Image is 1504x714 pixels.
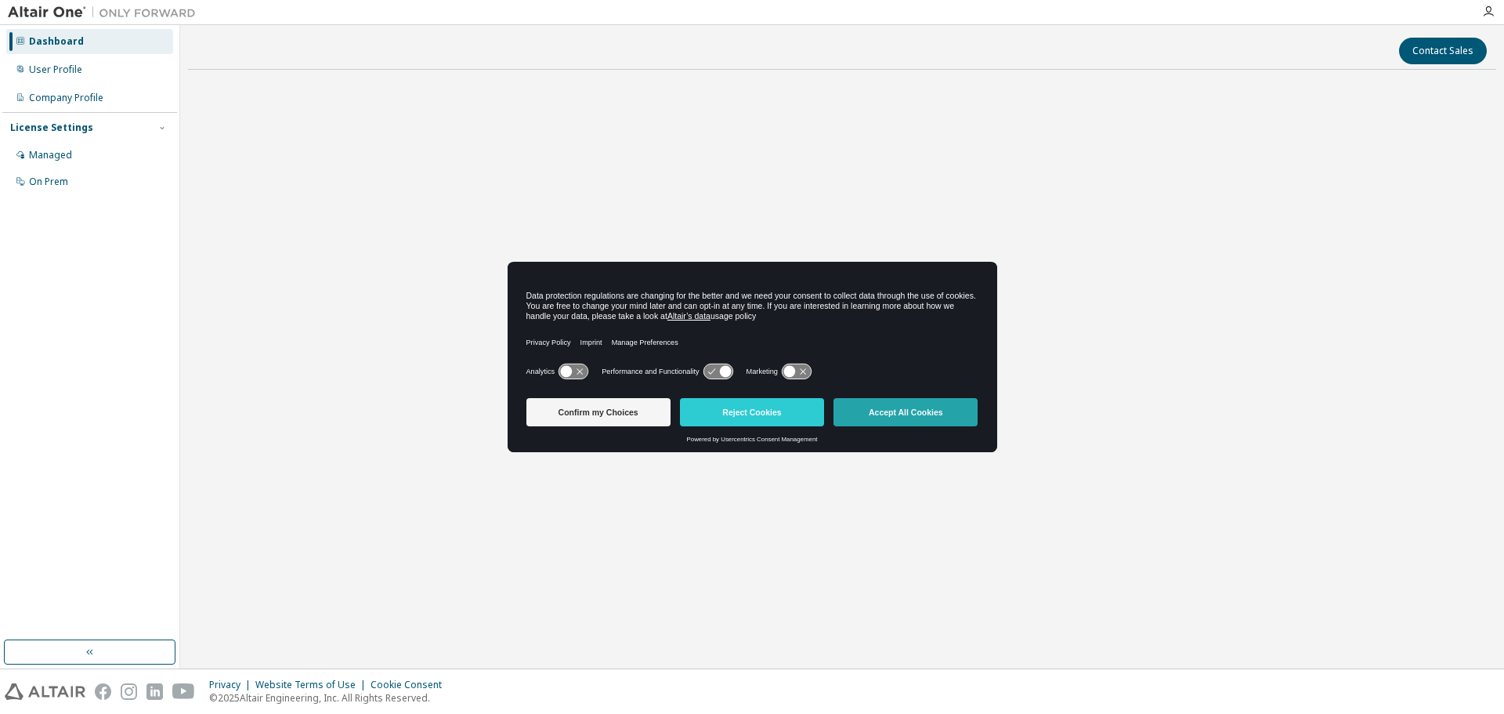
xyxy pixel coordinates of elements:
img: altair_logo.svg [5,683,85,700]
div: On Prem [29,176,68,188]
div: User Profile [29,63,82,76]
div: Website Terms of Use [255,679,371,691]
p: © 2025 Altair Engineering, Inc. All Rights Reserved. [209,691,451,705]
div: Managed [29,149,72,161]
div: Dashboard [29,35,84,48]
div: Company Profile [29,92,103,104]
img: youtube.svg [172,683,195,700]
img: instagram.svg [121,683,137,700]
div: Privacy [209,679,255,691]
div: License Settings [10,121,93,134]
img: linkedin.svg [146,683,163,700]
div: Cookie Consent [371,679,451,691]
img: Altair One [8,5,204,20]
button: Contact Sales [1399,38,1487,64]
img: facebook.svg [95,683,111,700]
